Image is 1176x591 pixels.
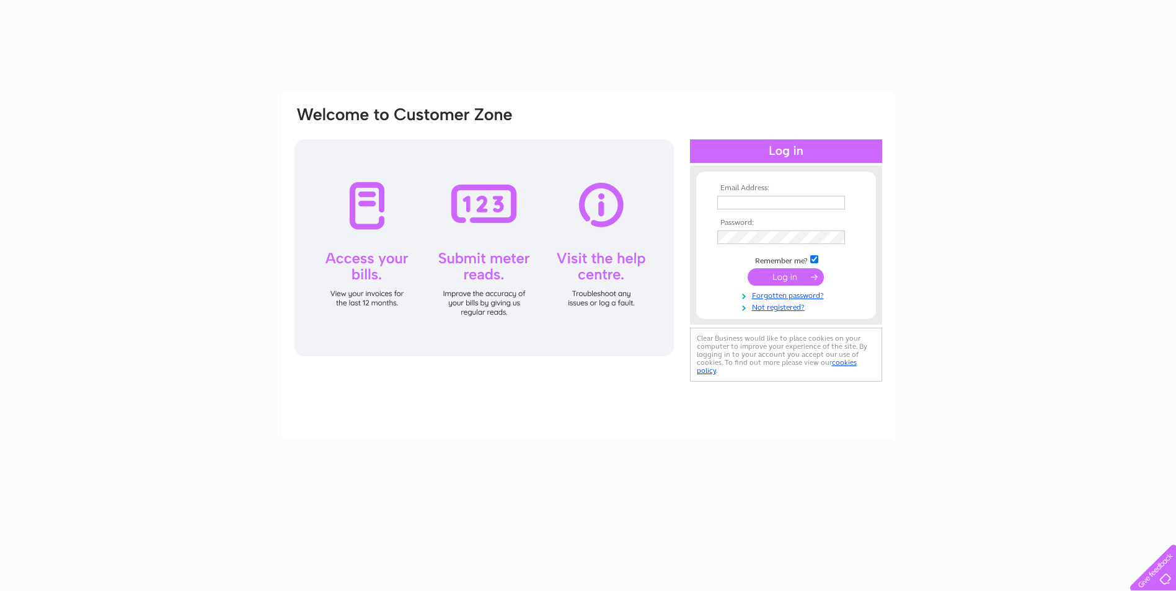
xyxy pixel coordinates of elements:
[748,268,824,286] input: Submit
[714,184,858,193] th: Email Address:
[690,328,882,382] div: Clear Business would like to place cookies on your computer to improve your experience of the sit...
[697,358,857,375] a: cookies policy
[717,300,858,312] a: Not registered?
[717,289,858,300] a: Forgotten password?
[714,253,858,266] td: Remember me?
[714,219,858,227] th: Password:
